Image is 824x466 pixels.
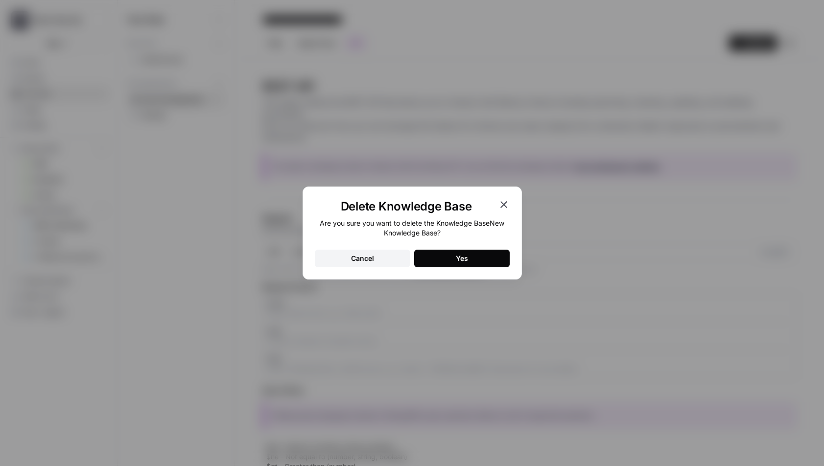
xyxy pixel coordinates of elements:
[315,218,510,238] div: Are you sure you want to delete the Knowledge Base New Knowledge Base ?
[456,254,468,263] div: Yes
[315,250,410,267] button: Cancel
[315,199,498,214] h1: Delete Knowledge Base
[351,254,374,263] div: Cancel
[414,250,510,267] button: Yes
